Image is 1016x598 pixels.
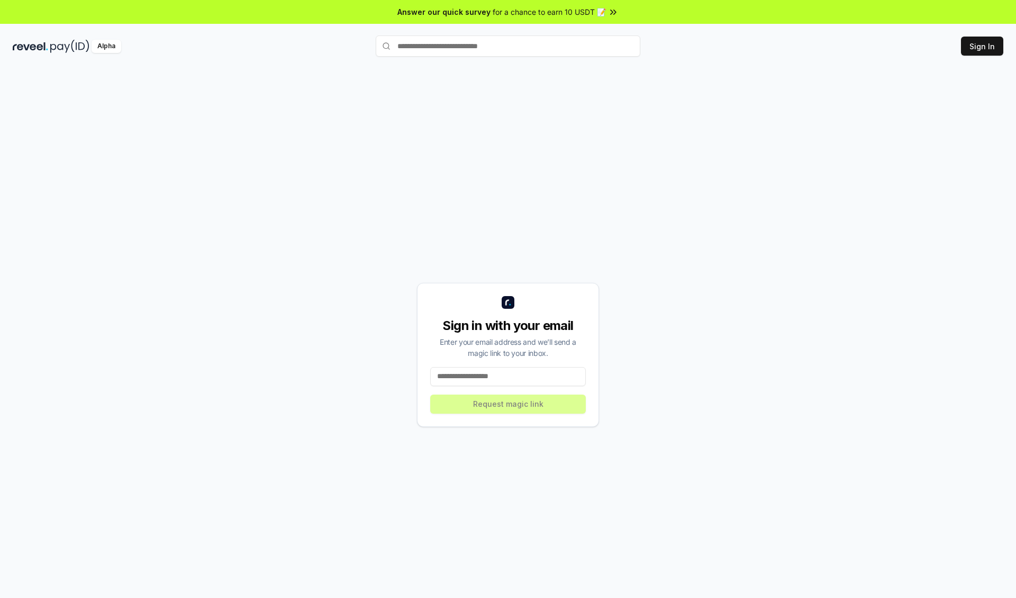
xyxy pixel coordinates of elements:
img: pay_id [50,40,89,53]
img: logo_small [502,296,514,309]
div: Enter your email address and we’ll send a magic link to your inbox. [430,336,586,359]
img: reveel_dark [13,40,48,53]
div: Sign in with your email [430,317,586,334]
span: for a chance to earn 10 USDT 📝 [493,6,606,17]
button: Sign In [961,37,1003,56]
span: Answer our quick survey [397,6,491,17]
div: Alpha [92,40,121,53]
